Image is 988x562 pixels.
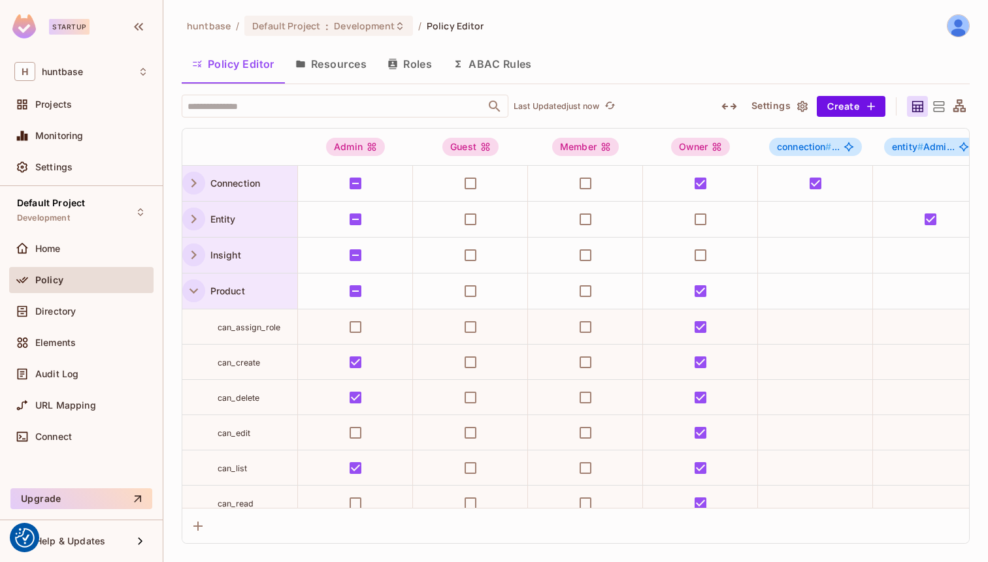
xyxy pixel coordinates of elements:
span: refresh [604,100,616,113]
span: Entity [205,213,236,225]
span: Elements [35,337,76,348]
span: Help & Updates [35,536,105,546]
button: Settings [746,96,812,117]
img: SReyMgAAAABJRU5ErkJggg== [12,14,36,39]
span: entity#Admin [884,138,977,156]
span: Monitoring [35,131,84,141]
span: Click to refresh data [599,99,617,114]
span: Connect [35,431,72,442]
span: H [14,62,35,81]
span: can_create [218,358,261,367]
img: Revisit consent button [15,528,35,548]
span: connection [777,141,832,152]
button: Consent Preferences [15,528,35,548]
div: Guest [442,138,499,156]
span: can_assign_role [218,322,280,332]
button: Open [486,97,504,116]
span: Admi... [892,142,955,152]
span: Policy [35,275,63,285]
span: : [325,21,329,31]
span: Settings [35,162,73,172]
span: Projects [35,99,72,110]
button: Create [817,96,885,117]
li: / [236,20,239,32]
span: can_read [218,499,254,508]
button: Policy Editor [182,48,285,80]
span: connection#Admin [769,138,862,156]
div: Owner [671,138,731,156]
span: Default Project [252,20,320,32]
span: # [825,141,831,152]
button: Roles [377,48,442,80]
li: / [418,20,421,32]
img: Ravindra Bangrawa [947,15,969,37]
span: Audit Log [35,369,78,379]
span: Home [35,243,61,254]
span: Policy Editor [427,20,484,32]
span: Connection [205,178,261,189]
p: Last Updated just now [514,101,599,112]
span: Default Project [17,198,85,208]
div: Admin [326,138,385,156]
span: Insight [205,249,241,260]
span: Development [17,213,70,223]
div: Startup [49,19,90,35]
button: ABAC Rules [442,48,542,80]
span: entity [892,141,923,152]
span: the active workspace [187,20,231,32]
span: Directory [35,306,76,317]
span: can_delete [218,393,260,403]
button: Resources [285,48,377,80]
div: Member [552,138,619,156]
span: Workspace: huntbase [42,67,83,77]
button: refresh [602,99,617,114]
span: ... [777,142,840,152]
span: can_edit [218,428,250,438]
span: Development [334,20,394,32]
span: can_list [218,463,247,473]
button: Upgrade [10,488,152,509]
span: # [917,141,923,152]
span: URL Mapping [35,400,96,411]
span: Product [205,285,245,296]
